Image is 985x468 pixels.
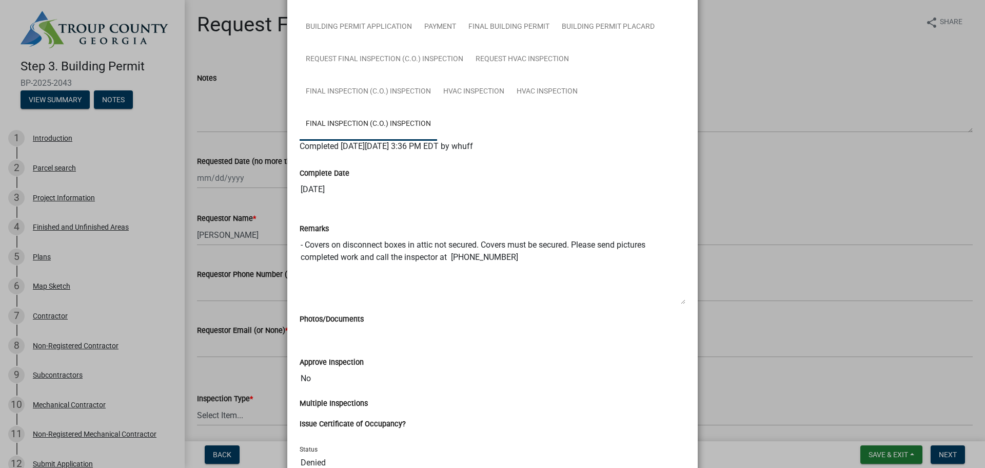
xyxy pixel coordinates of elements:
label: Issue Certificate of Occupancy? [300,421,406,428]
a: Payment [418,11,462,44]
label: Multiple Inspections [300,400,368,407]
a: Final Building Permit [462,11,556,44]
a: Request HVAC Inspection [469,43,575,76]
a: Building Permit Application [300,11,418,44]
a: Building Permit Placard [556,11,661,44]
span: Completed [DATE][DATE] 3:36 PM EDT by whuff [300,141,473,151]
textarea: - Covers on disconnect boxes in attic not secured. Covers must be secured. Please send pictures c... [300,235,685,305]
a: Final Inspection (C.O.) Inspection [300,76,437,108]
a: Request Final Inspection (C.O.) Inspection [300,43,469,76]
label: Approve Inspection [300,359,364,366]
a: HVAC Inspection [437,76,510,108]
label: Photos/Documents [300,316,364,323]
label: Remarks [300,226,329,233]
label: Complete Date [300,170,349,177]
a: Final Inspection (C.O.) Inspection [300,108,437,141]
a: HVAC Inspection [510,76,584,108]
